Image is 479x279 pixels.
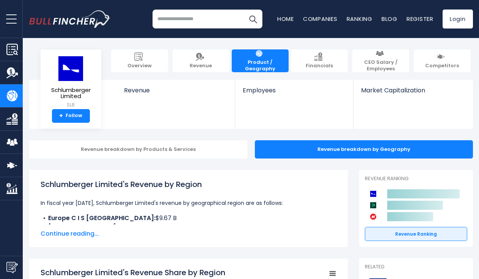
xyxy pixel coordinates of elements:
a: Home [277,15,294,23]
a: Revenue [173,49,229,72]
span: CEO Salary / Employees [356,59,405,72]
a: Product / Geography [232,49,289,72]
img: Baker Hughes Company competitors logo [369,201,378,210]
span: Revenue [124,87,228,94]
span: Competitors [425,63,459,69]
span: Product / Geography [236,59,285,72]
a: Market Capitalization [353,80,472,107]
b: [GEOGRAPHIC_DATA]: [48,223,118,231]
h1: Schlumberger Limited's Revenue by Region [41,179,336,190]
a: Ranking [347,15,372,23]
span: Overview [127,63,152,69]
span: Revenue [190,63,212,69]
strong: + [59,113,63,119]
tspan: Schlumberger Limited's Revenue Share by Region [41,267,225,278]
li: $9.67 B [41,214,336,223]
span: Financials [306,63,333,69]
p: Related [365,264,467,270]
span: Market Capitalization [361,87,464,94]
div: Revenue breakdown by Geography [255,140,473,159]
a: Register [407,15,433,23]
a: Revenue [116,80,235,107]
li: $6.72 B [41,223,336,232]
b: Europe C I S [GEOGRAPHIC_DATA]: [48,214,155,222]
span: Schlumberger Limited [47,87,95,100]
span: Employees [243,87,346,94]
a: Financials [291,49,348,72]
a: Employees [235,80,353,107]
p: Revenue Ranking [365,176,467,182]
a: Competitors [414,49,471,72]
small: SLB [47,101,95,108]
a: Schlumberger Limited SLB [46,55,96,109]
img: bullfincher logo [29,10,111,28]
a: Overview [111,49,168,72]
a: CEO Salary / Employees [352,49,409,72]
a: Login [443,10,473,29]
a: Revenue Ranking [365,227,467,241]
div: Revenue breakdown by Products & Services [29,140,247,159]
a: +Follow [52,109,90,123]
a: Go to homepage [29,10,111,28]
img: Schlumberger Limited competitors logo [369,189,378,198]
img: Halliburton Company competitors logo [369,212,378,221]
a: Blog [382,15,397,23]
button: Search [243,10,262,29]
span: Continue reading... [41,229,336,238]
a: Companies [303,15,338,23]
p: In fiscal year [DATE], Schlumberger Limited's revenue by geographical region are as follows: [41,198,336,208]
